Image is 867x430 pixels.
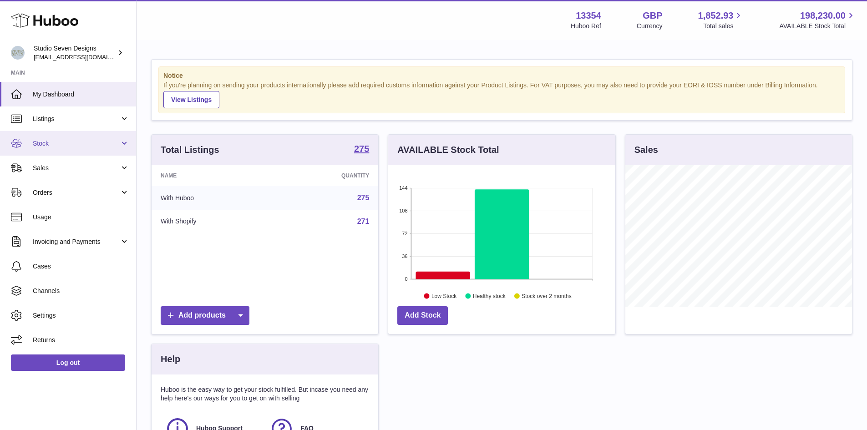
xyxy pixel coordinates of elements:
[161,144,219,156] h3: Total Listings
[354,144,369,153] strong: 275
[161,385,369,403] p: Huboo is the easy way to get your stock fulfilled. But incase you need any help here's our ways f...
[33,115,120,123] span: Listings
[33,336,129,344] span: Returns
[33,188,120,197] span: Orders
[637,22,663,30] div: Currency
[152,165,274,186] th: Name
[634,144,658,156] h3: Sales
[698,10,744,30] a: 1,852.93 Total sales
[152,210,274,233] td: With Shopify
[33,287,129,295] span: Channels
[33,139,120,148] span: Stock
[354,144,369,155] a: 275
[571,22,601,30] div: Huboo Ref
[11,354,125,371] a: Log out
[357,218,370,225] a: 271
[161,306,249,325] a: Add products
[402,253,408,259] text: 36
[779,10,856,30] a: 198,230.00 AVAILABLE Stock Total
[163,71,840,80] strong: Notice
[161,353,180,365] h3: Help
[698,10,734,22] span: 1,852.93
[399,208,407,213] text: 108
[34,44,116,61] div: Studio Seven Designs
[33,90,129,99] span: My Dashboard
[163,81,840,108] div: If you're planning on sending your products internationally please add required customs informati...
[397,144,499,156] h3: AVAILABLE Stock Total
[33,164,120,172] span: Sales
[33,213,129,222] span: Usage
[779,22,856,30] span: AVAILABLE Stock Total
[431,293,457,299] text: Low Stock
[34,53,134,61] span: [EMAIL_ADDRESS][DOMAIN_NAME]
[405,276,408,282] text: 0
[643,10,662,22] strong: GBP
[800,10,846,22] span: 198,230.00
[152,186,274,210] td: With Huboo
[703,22,744,30] span: Total sales
[33,262,129,271] span: Cases
[522,293,572,299] text: Stock over 2 months
[163,91,219,108] a: View Listings
[33,238,120,246] span: Invoicing and Payments
[33,311,129,320] span: Settings
[397,306,448,325] a: Add Stock
[11,46,25,60] img: contact.studiosevendesigns@gmail.com
[399,185,407,191] text: 144
[402,231,408,236] text: 72
[576,10,601,22] strong: 13354
[473,293,506,299] text: Healthy stock
[357,194,370,202] a: 275
[274,165,379,186] th: Quantity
